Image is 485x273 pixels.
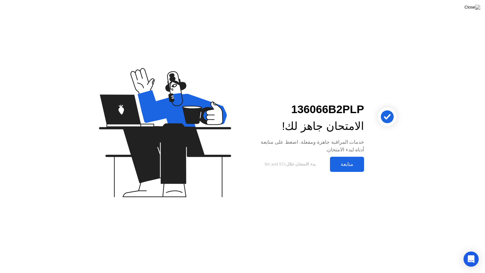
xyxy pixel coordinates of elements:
div: 136066B2PLP [253,101,364,118]
div: خدمات المراقبة جاهزة ومفعلة. اضغط على متابعة أدناه لبدء الامتحان. [253,138,364,154]
button: متابعة [330,157,364,172]
div: Open Intercom Messenger [464,252,479,267]
button: بدء الامتحان خلال9m and 57s [253,158,327,170]
div: متابعة [332,161,362,167]
div: الامتحان جاهز لك! [253,118,364,135]
span: 9m and 57s [265,162,286,167]
img: Close [464,5,480,10]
